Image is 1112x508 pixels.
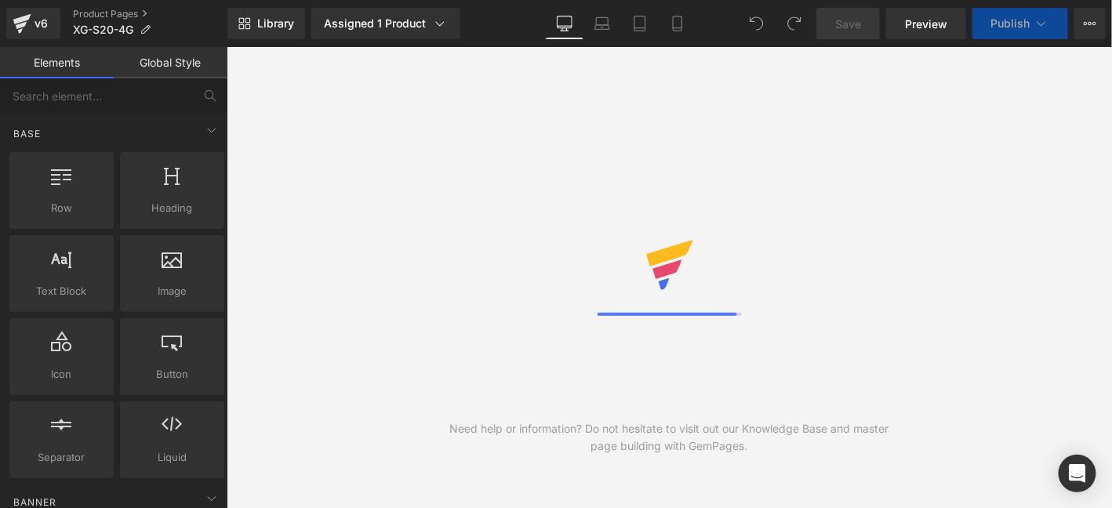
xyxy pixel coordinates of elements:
[125,200,220,216] span: Heading
[741,8,772,39] button: Undo
[779,8,810,39] button: Redo
[1059,455,1096,492] div: Open Intercom Messenger
[125,366,220,383] span: Button
[125,283,220,299] span: Image
[546,8,583,39] a: Desktop
[659,8,696,39] a: Mobile
[125,449,220,466] span: Liquid
[448,420,891,455] div: Need help or information? Do not hesitate to visit out our Knowledge Base and master page buildin...
[886,8,966,39] a: Preview
[12,126,42,141] span: Base
[6,8,60,39] a: v6
[73,8,227,20] a: Product Pages
[583,8,621,39] a: Laptop
[14,366,109,383] span: Icon
[621,8,659,39] a: Tablet
[1074,8,1106,39] button: More
[14,200,109,216] span: Row
[257,16,294,31] span: Library
[835,16,861,32] span: Save
[991,17,1030,30] span: Publish
[73,24,133,36] span: XG-S20-4G
[14,449,109,466] span: Separator
[227,8,305,39] a: New Library
[114,47,227,78] a: Global Style
[31,13,51,34] div: v6
[905,16,947,32] span: Preview
[14,283,109,299] span: Text Block
[324,16,448,31] div: Assigned 1 Product
[972,8,1068,39] button: Publish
